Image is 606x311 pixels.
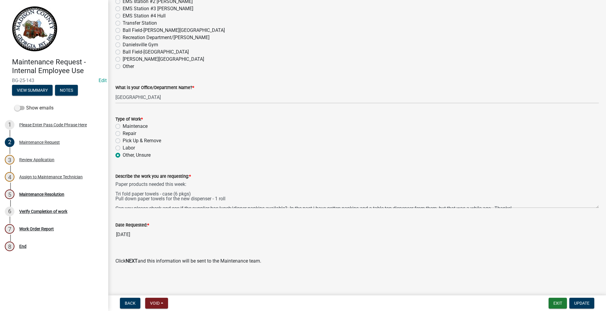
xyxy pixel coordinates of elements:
h4: Maintenance Request - Internal Employee Use [12,58,103,75]
button: Exit [549,298,567,309]
label: Pick Up & Remove [123,137,161,144]
div: Review Application [19,158,54,162]
wm-modal-confirm: Summary [12,88,53,93]
label: Other, Unsure [123,152,151,159]
button: Notes [55,85,78,96]
label: EMS Station #4 Hull [123,12,166,20]
img: Madison County, Georgia [12,6,57,51]
label: Transfer Station [123,20,157,27]
span: Void [150,301,160,306]
button: Void [145,298,168,309]
label: Show emails [14,104,54,112]
strong: NEXT [126,258,138,264]
div: Work Order Report [19,227,54,231]
label: Maintenace [123,123,148,130]
div: Please Enter Pass Code Phrase Here [19,123,87,127]
label: [PERSON_NAME][GEOGRAPHIC_DATA] [123,56,204,63]
label: Repair [123,130,136,137]
wm-modal-confirm: Notes [55,88,78,93]
label: Describe the work you are requesting: [115,174,191,179]
label: Danielsville Gym [123,41,158,48]
label: What is your Office/Department Name? [115,86,194,90]
label: Type of Work [115,117,143,122]
button: Back [120,298,140,309]
button: Update [569,298,594,309]
label: Labor [123,144,135,152]
div: 7 [5,224,14,234]
a: Edit [99,78,107,83]
div: 8 [5,242,14,251]
div: 2 [5,137,14,147]
label: Ball Field-[PERSON_NAME][GEOGRAPHIC_DATA] [123,27,225,34]
p: Click and this information will be sent to the Maintenance team. [115,257,599,265]
div: Verify Completion of work [19,209,67,214]
label: EMS Station #3 [PERSON_NAME] [123,5,193,12]
label: Recreation Department/[PERSON_NAME] [123,34,210,41]
span: Back [125,301,136,306]
wm-modal-confirm: Edit Application Number [99,78,107,83]
div: Maintenance Resolution [19,192,64,196]
label: Date Requested: [115,223,149,227]
label: Other [123,63,134,70]
div: 5 [5,189,14,199]
button: View Summary [12,85,53,96]
div: 4 [5,172,14,182]
div: End [19,244,26,248]
span: BG-25-143 [12,78,96,83]
div: Assign to Maintenance Technician [19,175,83,179]
div: 1 [5,120,14,130]
span: Update [574,301,589,306]
div: 6 [5,207,14,216]
label: Ball Field-[GEOGRAPHIC_DATA] [123,48,189,56]
div: Maintenance Request [19,140,60,144]
div: 3 [5,155,14,165]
